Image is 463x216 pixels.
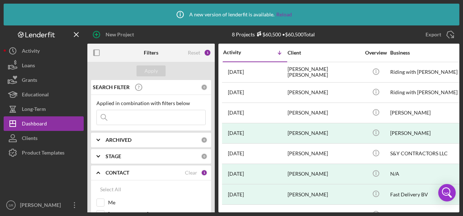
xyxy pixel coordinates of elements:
div: Clear [185,170,197,176]
div: Long-Term [22,102,46,118]
time: 2025-06-27 17:34 [228,192,244,197]
button: Product Templates [4,145,84,160]
div: Educational [22,87,49,104]
div: $60,500 [255,31,281,37]
div: Activity [22,44,40,60]
div: 0 [201,84,207,91]
b: SEARCH FILTER [93,84,130,90]
div: Overview [362,50,389,56]
div: 0 [201,137,207,143]
div: [PERSON_NAME] [288,124,360,143]
button: Long-Term [4,102,84,116]
text: SR [8,203,13,207]
div: Apply [145,65,158,76]
button: New Project [87,27,141,42]
div: 1 [204,49,211,56]
div: Loans [22,58,35,75]
div: Business [390,50,463,56]
b: CONTACT [106,170,129,176]
button: Apply [136,65,166,76]
div: A new version of lenderfit is available. [171,5,292,24]
div: Open Intercom Messenger [438,184,456,201]
button: Grants [4,73,84,87]
label: Me [108,199,206,206]
button: SR[PERSON_NAME] [4,198,84,212]
div: Riding with [PERSON_NAME] [390,63,463,82]
div: Clients [22,131,37,147]
div: Riding with [PERSON_NAME] [390,83,463,102]
button: Clients [4,131,84,145]
div: Product Templates [22,145,64,162]
div: [PERSON_NAME] [288,103,360,123]
div: Dashboard [22,116,47,133]
button: Select All [96,182,125,197]
time: 2025-08-15 23:38 [228,130,244,136]
div: 8 Projects • $60,500 Total [232,31,315,37]
button: Dashboard [4,116,84,131]
div: N/A [390,164,463,184]
div: Fast Delivery BV [390,185,463,204]
b: STAGE [106,153,121,159]
div: S&Y CONTRACTORS LLC [390,144,463,163]
div: Client [288,50,360,56]
div: [PERSON_NAME] [288,83,360,102]
div: [PERSON_NAME] [18,198,66,214]
div: [PERSON_NAME] [390,124,463,143]
div: Activity [223,49,255,55]
button: Activity [4,44,84,58]
div: Select All [100,182,121,197]
time: 2025-08-19 00:40 [228,110,244,116]
b: Filters [144,50,158,56]
div: Export [426,27,441,42]
div: Grants [22,73,37,89]
div: 0 [201,153,207,160]
div: Reset [188,50,200,56]
time: 2025-08-13 17:16 [228,151,244,156]
button: Educational [4,87,84,102]
time: 2025-07-18 02:44 [228,171,244,177]
time: 2025-08-25 20:30 [228,89,244,95]
div: New Project [106,27,134,42]
div: [PERSON_NAME] [PERSON_NAME] [288,63,360,82]
div: [PERSON_NAME] [288,144,360,163]
a: Reload [276,12,292,17]
div: [PERSON_NAME] [288,164,360,184]
button: Export [418,27,459,42]
b: ARCHIVED [106,137,131,143]
div: [PERSON_NAME] [390,103,463,123]
div: Applied in combination with filters below [96,100,206,106]
time: 2025-09-03 01:09 [228,69,244,75]
div: 1 [201,169,207,176]
div: [PERSON_NAME] [288,185,360,204]
button: Loans [4,58,84,73]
